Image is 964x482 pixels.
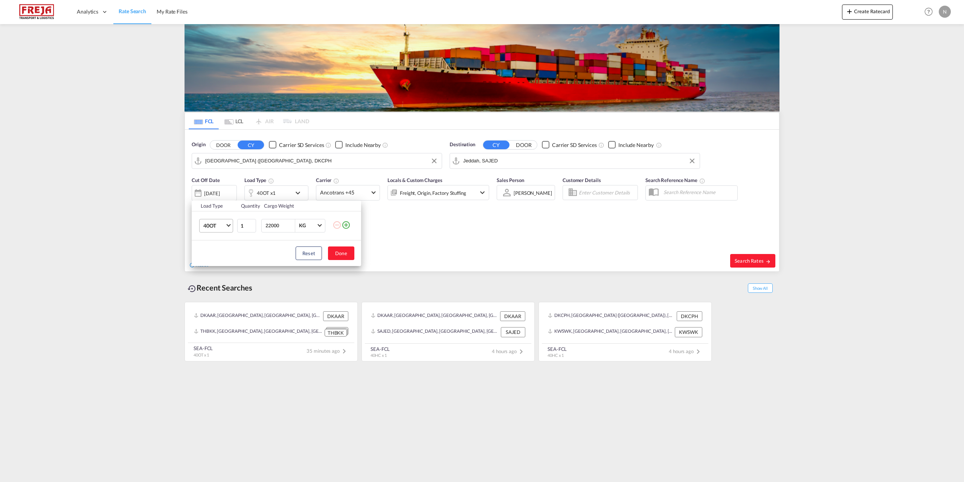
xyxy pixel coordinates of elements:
md-icon: icon-minus-circle-outline [333,220,342,230]
th: Load Type [192,200,236,211]
div: Cargo Weight [264,202,328,209]
button: Reset [296,246,322,260]
span: 40OT [203,222,225,230]
input: Enter Weight [265,219,295,232]
md-icon: icon-plus-circle-outline [342,220,351,230]
button: Done [328,246,354,260]
div: KG [299,222,306,228]
md-select: Choose: 40OT [199,219,233,233]
input: Qty [237,219,256,233]
th: Quantity [236,200,260,211]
